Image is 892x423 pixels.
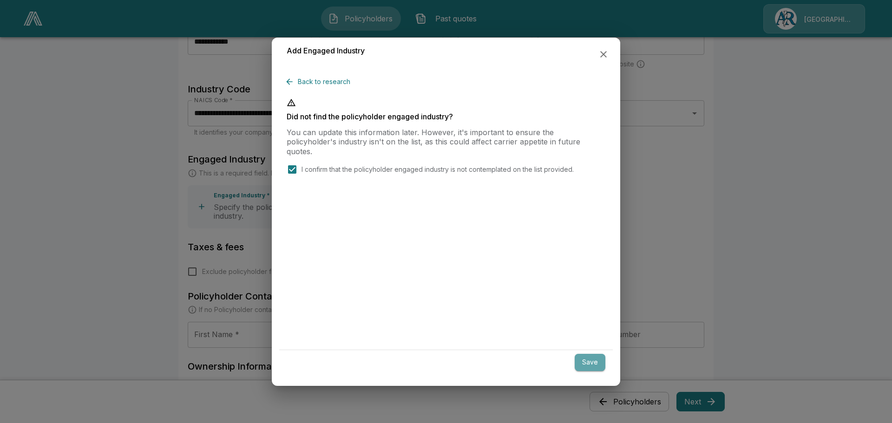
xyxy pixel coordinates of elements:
h6: Add Engaged Industry [287,45,365,57]
button: Back to research [287,73,354,91]
p: You can update this information later. However, it's important to ensure the policyholder's indus... [287,128,605,156]
p: Did not find the policyholder engaged industry? [287,113,605,120]
button: Save [575,354,605,371]
p: I confirm that the policyholder engaged industry is not contemplated on the list provided. [302,164,574,174]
